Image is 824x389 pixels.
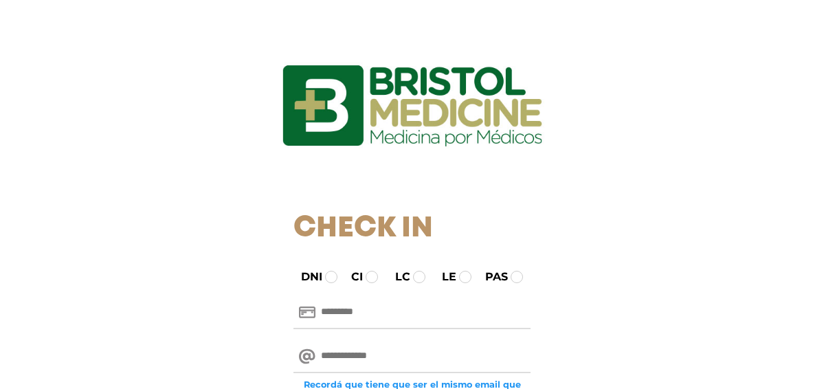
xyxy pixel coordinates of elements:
[289,269,322,285] label: DNI
[430,269,456,285] label: LE
[473,269,508,285] label: PAS
[293,212,531,246] h1: Check In
[339,269,363,285] label: CI
[383,269,410,285] label: LC
[227,16,598,195] img: logo_ingresarbristol.jpg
